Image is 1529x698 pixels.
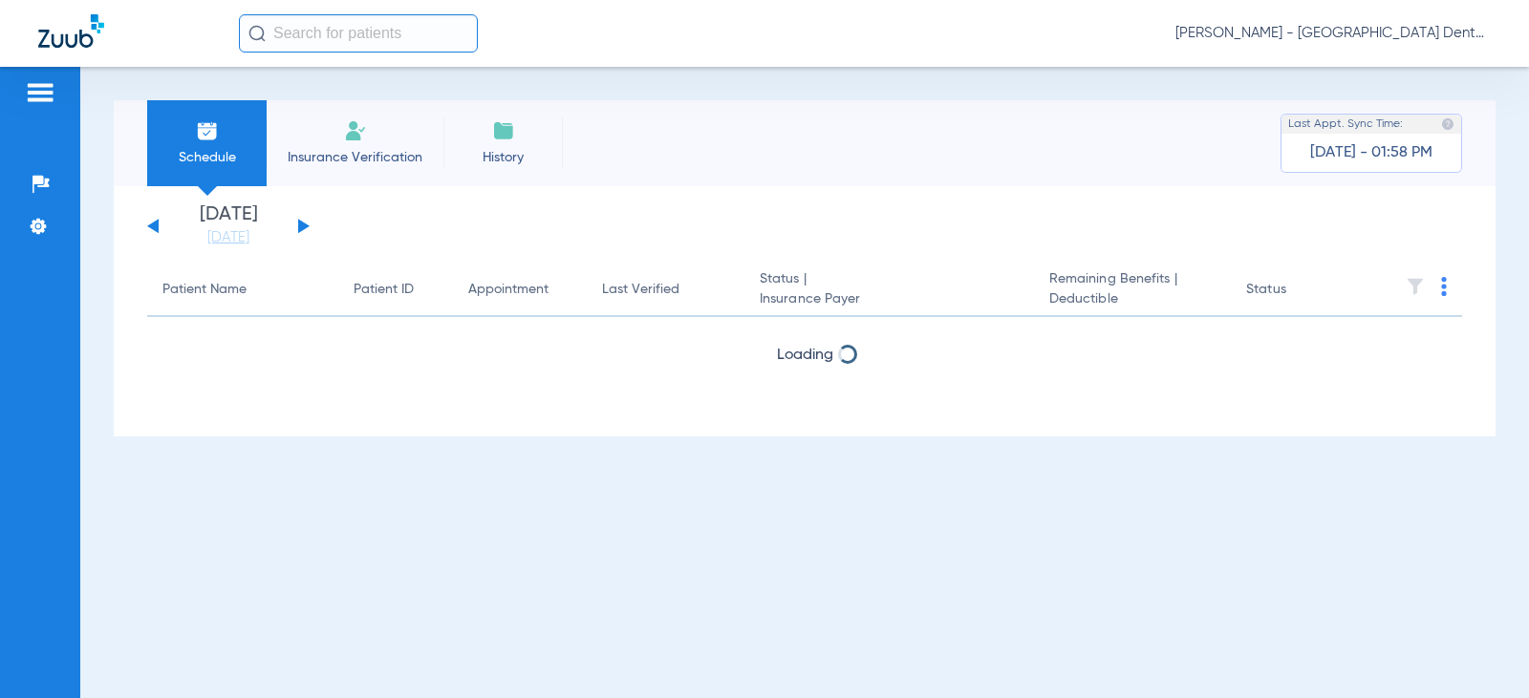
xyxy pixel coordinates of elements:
span: Insurance Verification [281,148,429,167]
span: [DATE] - 01:58 PM [1310,143,1432,162]
span: [PERSON_NAME] - [GEOGRAPHIC_DATA] Dental Care [1175,24,1491,43]
div: Patient Name [162,280,247,300]
span: History [458,148,549,167]
th: Remaining Benefits | [1034,264,1231,317]
span: Deductible [1049,289,1216,309]
div: Patient ID [354,280,414,300]
div: Patient Name [162,280,323,300]
span: Schedule [162,148,252,167]
th: Status | [744,264,1034,317]
img: last sync help info [1441,117,1454,131]
img: Manual Insurance Verification [344,119,367,142]
div: Last Verified [602,280,729,300]
div: Last Verified [602,280,679,300]
img: Schedule [196,119,219,142]
a: [DATE] [171,228,286,247]
img: filter.svg [1406,277,1425,296]
li: [DATE] [171,205,286,247]
img: group-dot-blue.svg [1441,277,1447,296]
th: Status [1231,264,1360,317]
span: Insurance Payer [760,289,1019,309]
input: Search for patients [239,14,478,53]
img: Search Icon [248,25,266,42]
div: Appointment [468,280,549,300]
span: Last Appt. Sync Time: [1288,115,1403,134]
img: History [492,119,515,142]
div: Appointment [468,280,571,300]
img: Zuub Logo [38,14,104,48]
img: hamburger-icon [25,81,55,104]
span: Loading [777,348,833,363]
div: Patient ID [354,280,438,300]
